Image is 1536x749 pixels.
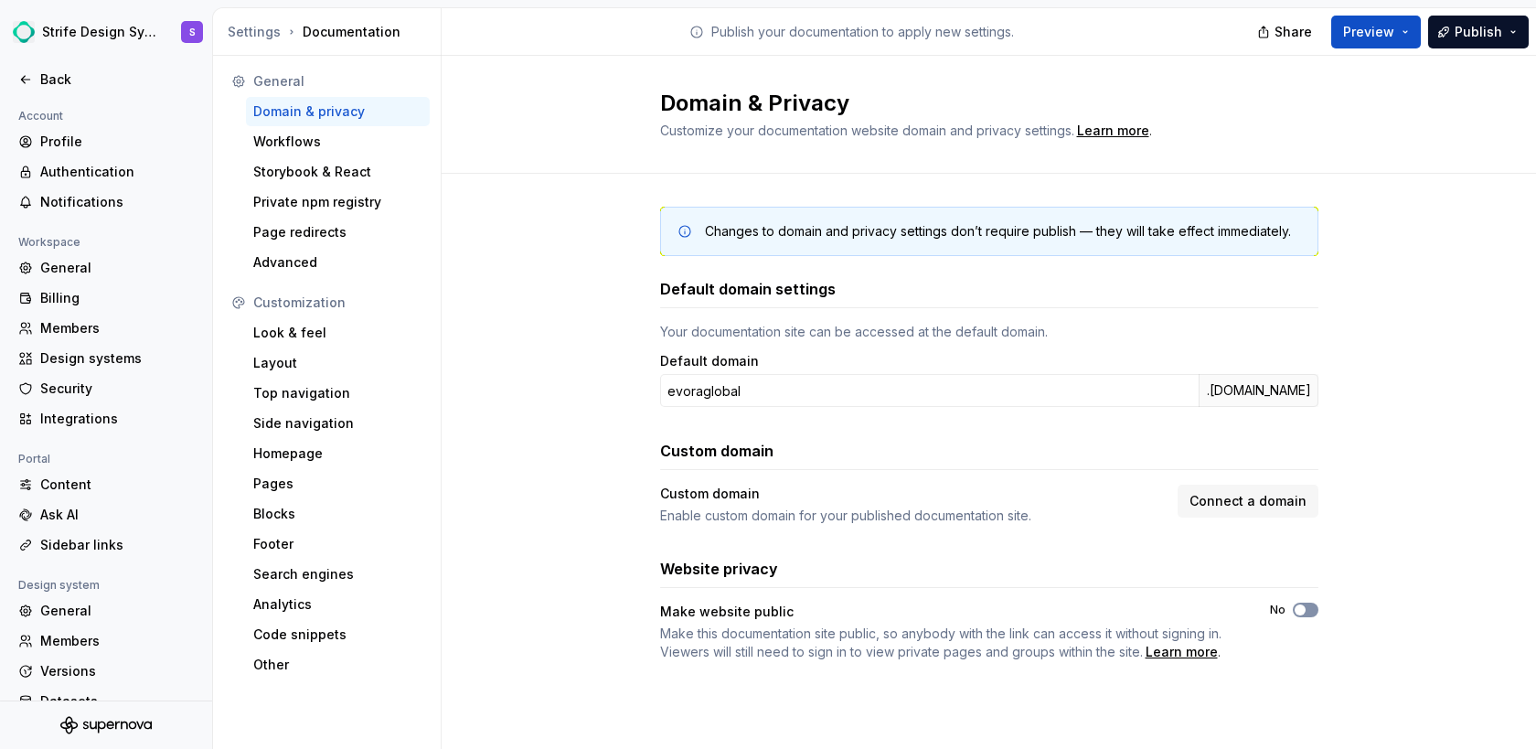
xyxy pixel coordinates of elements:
[11,470,201,499] a: Content
[11,157,201,187] a: Authentication
[660,89,1296,118] h2: Domain & Privacy
[11,574,107,596] div: Design system
[40,259,194,277] div: General
[253,565,422,583] div: Search engines
[1275,23,1312,41] span: Share
[228,23,281,41] button: Settings
[40,602,194,620] div: General
[1199,374,1318,407] div: .[DOMAIN_NAME]
[246,469,430,498] a: Pages
[246,318,430,348] a: Look & feel
[660,323,1318,341] div: Your documentation site can be accessed at the default domain.
[40,70,194,89] div: Back
[246,157,430,187] a: Storybook & React
[40,506,194,524] div: Ask AI
[246,187,430,217] a: Private npm registry
[660,626,1221,659] span: Make this documentation site public, so anybody with the link can access it without signing in. V...
[40,632,194,650] div: Members
[253,384,422,402] div: Top navigation
[660,603,794,621] div: Make website public
[11,253,201,283] a: General
[711,23,1014,41] p: Publish your documentation to apply new settings.
[11,530,201,560] a: Sidebar links
[11,657,201,686] a: Versions
[253,656,422,674] div: Other
[253,253,422,272] div: Advanced
[42,23,159,41] div: Strife Design System
[40,133,194,151] div: Profile
[13,21,35,43] img: 21b91b01-957f-4e61-960f-db90ae25bf09.png
[11,127,201,156] a: Profile
[11,626,201,656] a: Members
[1331,16,1421,48] button: Preview
[40,692,194,711] div: Datasets
[4,12,208,52] button: Strife Design SystemS
[660,625,1237,661] span: .
[253,475,422,493] div: Pages
[253,324,422,342] div: Look & feel
[11,105,70,127] div: Account
[246,590,430,619] a: Analytics
[1146,643,1218,661] a: Learn more
[1455,23,1502,41] span: Publish
[660,507,1167,525] div: Enable custom domain for your published documentation site.
[11,284,201,313] a: Billing
[228,23,433,41] div: Documentation
[246,499,430,529] a: Blocks
[40,349,194,368] div: Design systems
[11,187,201,217] a: Notifications
[246,530,430,559] a: Footer
[246,439,430,468] a: Homepage
[246,379,430,408] a: Top navigation
[660,123,1074,138] span: Customize your documentation website domain and privacy settings.
[253,133,422,151] div: Workflows
[660,440,773,462] h3: Custom domain
[40,410,194,428] div: Integrations
[246,650,430,679] a: Other
[40,193,194,211] div: Notifications
[1189,492,1307,510] span: Connect a domain
[40,536,194,554] div: Sidebar links
[253,444,422,463] div: Homepage
[246,218,430,247] a: Page redirects
[246,620,430,649] a: Code snippets
[1270,603,1285,617] label: No
[11,596,201,626] a: General
[253,595,422,614] div: Analytics
[253,102,422,121] div: Domain & privacy
[705,222,1291,241] div: Changes to domain and privacy settings don’t require publish — they will take effect immediately.
[246,409,430,438] a: Side navigation
[253,626,422,644] div: Code snippets
[253,354,422,372] div: Layout
[253,193,422,211] div: Private npm registry
[11,65,201,94] a: Back
[1428,16,1529,48] button: Publish
[246,560,430,589] a: Search engines
[660,558,778,580] h3: Website privacy
[1343,23,1394,41] span: Preview
[40,380,194,398] div: Security
[40,163,194,181] div: Authentication
[246,348,430,378] a: Layout
[40,476,194,494] div: Content
[189,25,196,39] div: S
[246,97,430,126] a: Domain & privacy
[11,500,201,530] a: Ask AI
[40,662,194,680] div: Versions
[11,374,201,403] a: Security
[40,319,194,337] div: Members
[60,716,152,734] svg: Supernova Logo
[40,289,194,307] div: Billing
[253,414,422,433] div: Side navigation
[253,223,422,241] div: Page redirects
[11,314,201,343] a: Members
[1178,485,1318,518] button: Connect a domain
[253,294,422,312] div: Customization
[1077,122,1149,140] a: Learn more
[253,505,422,523] div: Blocks
[660,485,760,503] div: Custom domain
[11,404,201,433] a: Integrations
[253,72,422,91] div: General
